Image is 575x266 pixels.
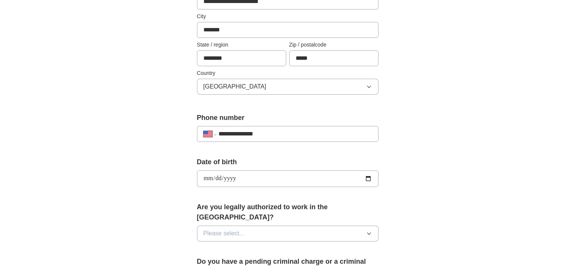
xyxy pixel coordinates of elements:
[197,69,378,77] label: Country
[197,157,378,167] label: Date of birth
[197,226,378,241] button: Please select...
[203,82,267,91] span: [GEOGRAPHIC_DATA]
[197,12,378,20] label: City
[197,202,378,222] label: Are you legally authorized to work in the [GEOGRAPHIC_DATA]?
[197,79,378,95] button: [GEOGRAPHIC_DATA]
[197,41,286,49] label: State / region
[289,41,378,49] label: Zip / postalcode
[197,113,378,123] label: Phone number
[203,229,245,238] span: Please select...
